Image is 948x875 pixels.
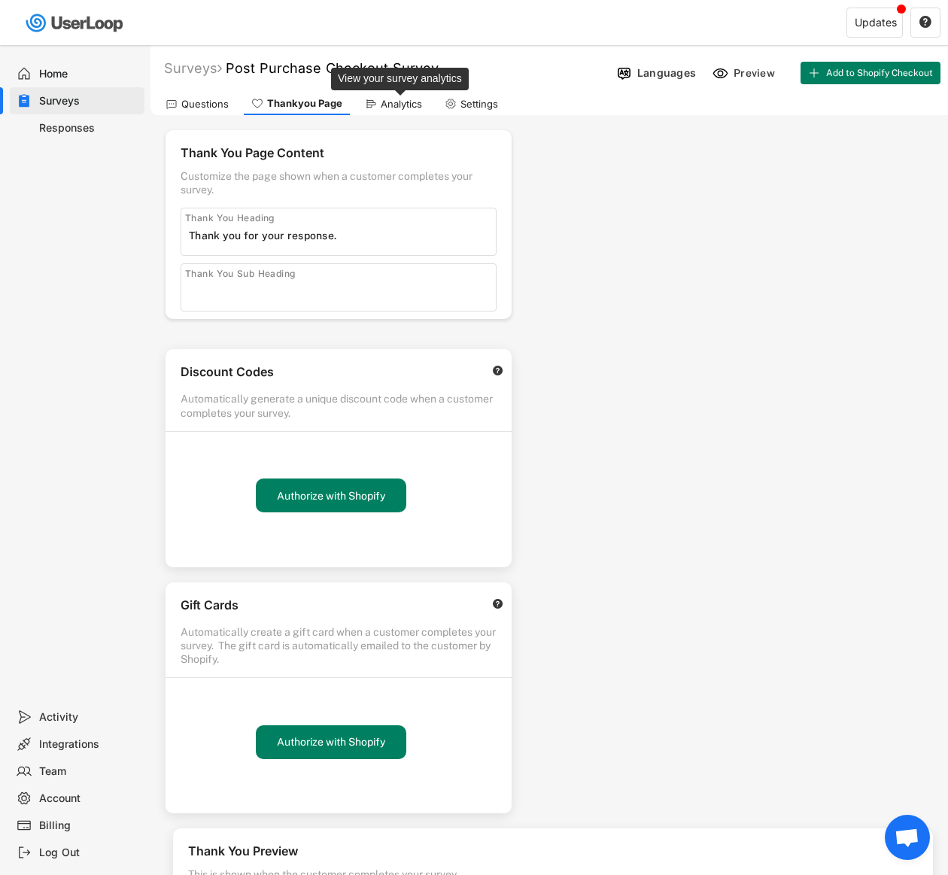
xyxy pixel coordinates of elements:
[493,365,503,376] text: 
[637,66,696,80] div: Languages
[39,791,138,806] div: Account
[185,212,275,224] div: Thank You Heading
[491,598,504,609] button: 
[185,268,295,280] div: Thank You Sub Heading
[39,764,138,779] div: Team
[39,67,138,81] div: Home
[734,66,779,80] div: Preview
[181,625,497,667] div: Automatically create a gift card when a customer completes your survey. The gift card is automati...
[226,60,439,76] font: Post Purchase Checkout Survey
[826,68,933,77] span: Add to Shopify Checkout
[188,843,918,864] div: Thank You Preview
[801,62,940,84] button: Add to Shopify Checkout
[855,17,897,28] div: Updates
[39,737,138,752] div: Integrations
[181,392,497,419] div: Automatically generate a unique discount code when a customer completes your survey.
[39,819,138,833] div: Billing
[164,59,222,77] div: Surveys
[181,364,476,384] div: Discount Codes
[616,65,632,81] img: Language%20Icon.svg
[885,815,930,860] a: Open de chat
[493,598,503,609] text: 
[23,8,129,38] img: userloop-logo-01.svg
[181,597,476,618] div: Gift Cards
[919,15,931,29] text: 
[39,846,138,860] div: Log Out
[381,98,422,111] div: Analytics
[460,98,498,111] div: Settings
[919,16,932,29] button: 
[256,479,406,512] button: Authorize with Shopify
[181,169,497,196] div: Customize the page shown when a customer completes your survey.
[39,94,138,108] div: Surveys
[256,725,406,759] button: Authorize with Shopify
[39,121,138,135] div: Responses
[267,97,342,110] div: Thankyou Page
[181,145,497,166] div: Thank You Page Content
[491,365,504,376] button: 
[39,710,138,725] div: Activity
[181,98,229,111] div: Questions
